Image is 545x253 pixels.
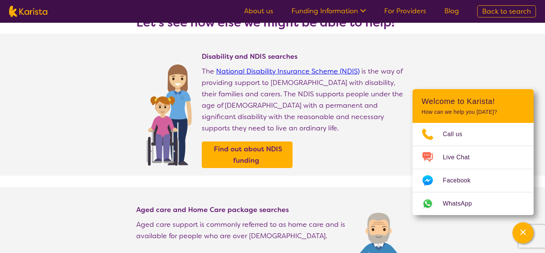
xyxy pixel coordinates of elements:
[136,219,349,242] p: Aged care support is commonly referred to as home care and is available for people who are over [...
[482,7,531,16] span: Back to search
[413,123,534,215] ul: Choose channel
[144,60,194,166] img: Find NDIS and Disability services and providers
[422,97,525,106] h2: Welcome to Karista!
[291,6,366,16] a: Funding Information
[136,205,349,214] h4: Aged care and Home Care package searches
[204,143,291,166] a: Find out about NDIS funding
[443,198,481,209] span: WhatsApp
[477,5,536,17] a: Back to search
[413,89,534,215] div: Channel Menu
[9,6,47,17] img: Karista logo
[136,16,409,29] h3: Let's see how else we might be able to help!
[512,222,534,244] button: Channel Menu
[444,6,459,16] a: Blog
[384,6,426,16] a: For Providers
[413,192,534,215] a: Web link opens in a new tab.
[443,175,480,186] span: Facebook
[214,145,282,165] b: Find out about NDIS funding
[443,129,472,140] span: Call us
[443,152,479,163] span: Live Chat
[244,6,273,16] a: About us
[422,109,525,115] p: How can we help you [DATE]?
[202,52,409,61] h4: Disability and NDIS searches
[202,66,409,134] p: The is the way of providing support to [DEMOGRAPHIC_DATA] with disability, their families and car...
[216,67,360,76] a: National Disability Insurance Scheme (NDIS)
